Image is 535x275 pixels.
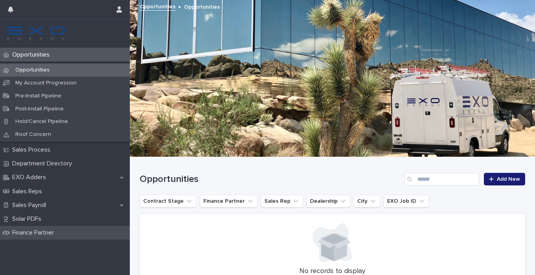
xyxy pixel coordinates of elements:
button: City [354,195,380,207]
a: Add New [484,173,525,185]
p: Finance Partner [9,229,60,236]
button: EXO Job ID [384,195,429,207]
p: Sales Reps [9,188,48,195]
p: Solar PDFs [9,215,48,223]
p: Opportunities [184,2,220,11]
p: Pre-Install Pipeline [9,93,68,99]
p: Department Directory [9,160,78,167]
h1: Opportunities [140,174,401,185]
button: Sales Rep [261,195,303,207]
p: Opportunities [9,67,56,73]
p: Roof Concern [9,131,57,138]
p: Sales Process [9,146,57,154]
button: Dealership [306,195,351,207]
p: Post-Install Pipeline [9,106,70,112]
p: My Account Progression [9,80,83,86]
button: Finance Partner [200,195,258,207]
input: Search [404,173,479,185]
p: Opportunities [9,51,56,59]
span: Add New [497,176,520,182]
a: Opportunities [140,2,175,11]
p: Sales Payroll [9,202,52,209]
button: Contract Stage [140,195,197,207]
p: EXO Adders [9,174,52,181]
p: Hold/Cancel Pipeline [9,118,74,125]
img: FKS5r6ZBThi8E5hshIGi [6,26,66,41]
